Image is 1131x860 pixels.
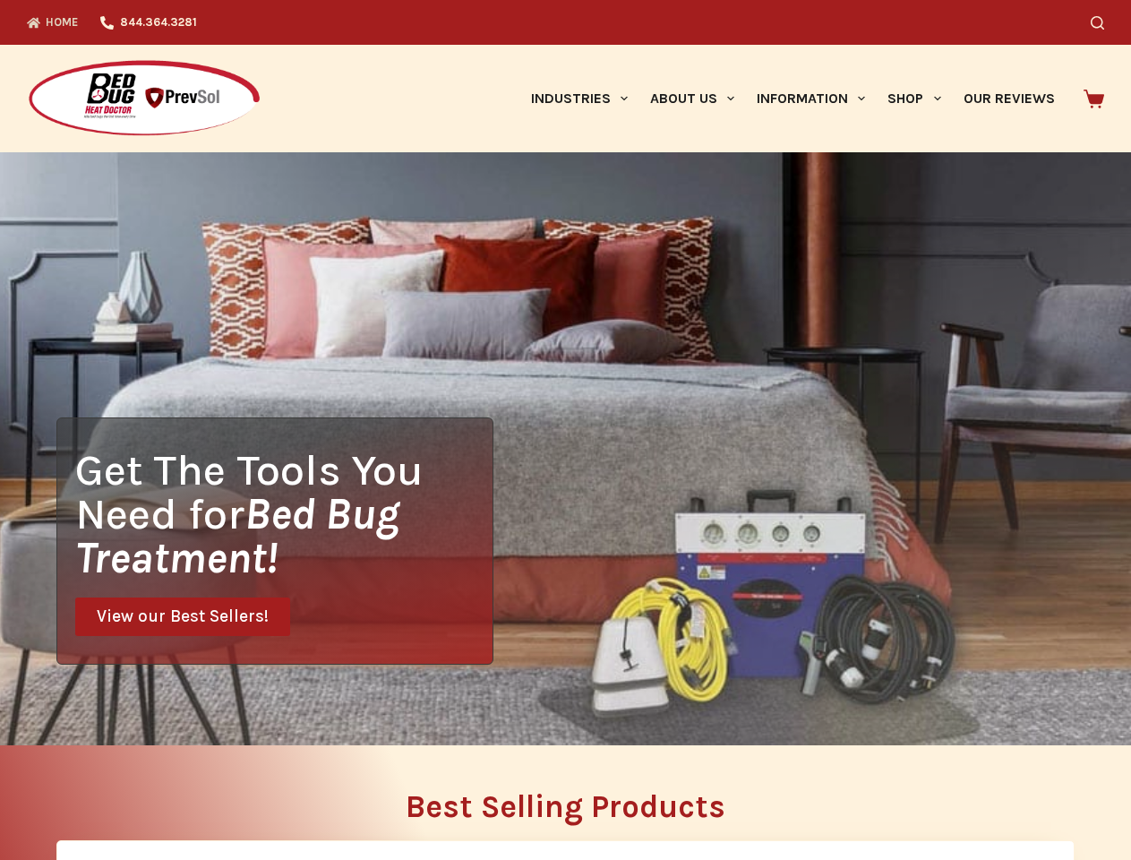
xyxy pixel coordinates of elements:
button: Search [1091,16,1104,30]
img: Prevsol/Bed Bug Heat Doctor [27,59,261,139]
a: Industries [519,45,638,152]
span: View our Best Sellers! [97,608,269,625]
a: About Us [638,45,745,152]
a: View our Best Sellers! [75,598,290,636]
nav: Primary [519,45,1066,152]
a: Our Reviews [952,45,1066,152]
h2: Best Selling Products [56,791,1075,822]
a: Information [746,45,877,152]
i: Bed Bug Treatment! [75,488,399,583]
h1: Get The Tools You Need for [75,448,493,580]
a: Shop [877,45,952,152]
